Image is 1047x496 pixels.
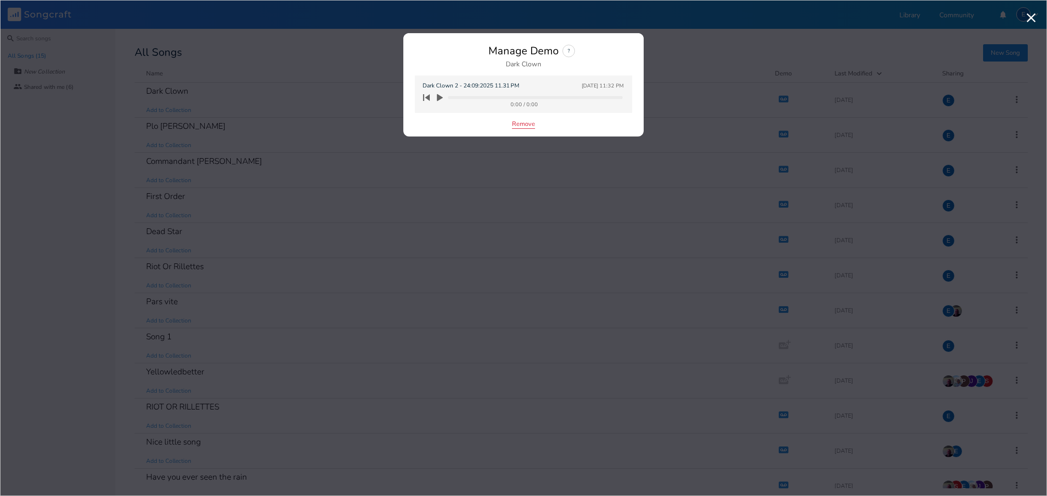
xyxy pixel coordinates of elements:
[425,102,623,107] div: 0:00 / 0:00
[562,45,575,57] div: ?
[423,81,519,90] span: Dark Clown 2 - 24:09:2025 11.31 PM
[488,46,559,56] div: Manage Demo
[512,121,535,129] button: Remove
[506,61,541,68] div: Dark Clown
[582,83,623,88] div: [DATE] 11:32 PM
